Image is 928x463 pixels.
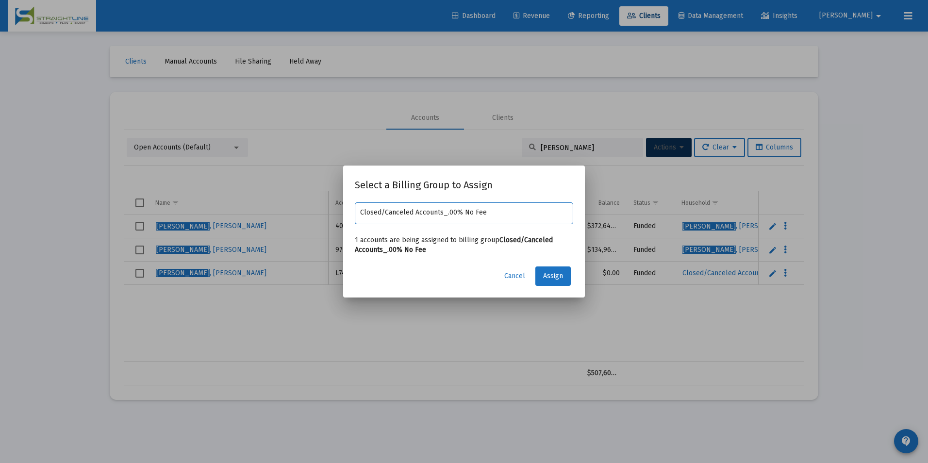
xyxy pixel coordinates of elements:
[543,272,563,280] span: Assign
[535,266,571,286] button: Assign
[355,236,553,254] b: Closed/Canceled Accounts_.00% No Fee
[497,266,533,286] button: Cancel
[355,177,573,193] h2: Select a Billing Group to Assign
[360,209,568,216] input: Select a billing group
[504,272,525,280] span: Cancel
[355,235,573,255] p: 1 accounts are being assigned to billing group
